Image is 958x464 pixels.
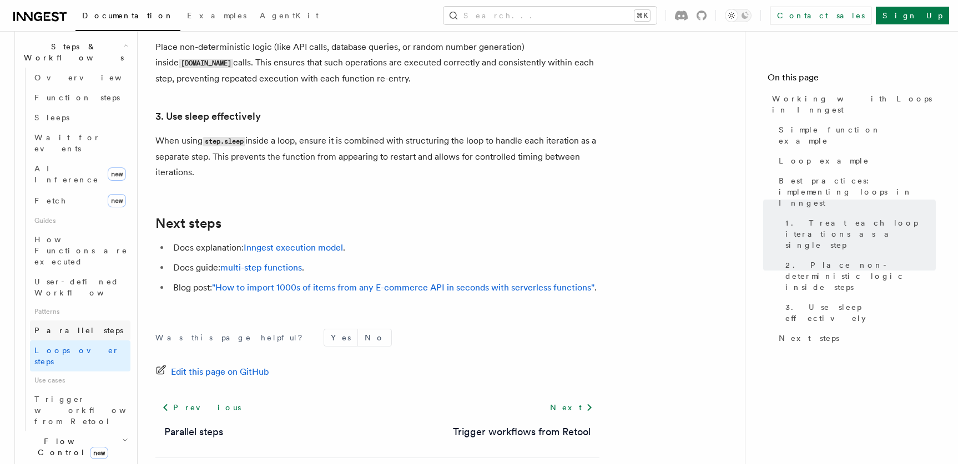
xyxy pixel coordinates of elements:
span: 3. Use sleep effectively [785,302,936,324]
span: 2. Place non-deterministic logic inside steps [785,259,936,293]
span: Steps & Workflows [19,41,124,63]
a: Documentation [75,3,180,31]
a: User-defined Workflows [30,272,130,303]
span: Guides [30,212,130,230]
a: Contact sales [770,7,871,24]
li: Docs explanation: . [170,240,599,256]
span: AI Inference [34,164,99,184]
a: Trigger workflows from Retool [30,389,130,431]
span: Next steps [779,333,839,344]
span: Loops over steps [34,346,119,366]
a: 3. Use sleep effectively [781,297,936,328]
a: Loops over steps [30,340,130,371]
a: Simple function example [774,120,936,151]
button: Toggle dark mode [725,9,752,22]
a: Inngest execution model [244,242,343,253]
a: Sleeps [30,108,130,128]
a: AgentKit [253,3,325,30]
div: Steps & Workflows [19,68,130,431]
span: Use cases [30,371,130,389]
span: Loop example [779,155,869,166]
span: Function steps [34,93,120,102]
span: Patterns [30,303,130,320]
a: 1. Treat each loop iterations as a single step [781,213,936,255]
a: Sign Up [876,7,949,24]
span: Documentation [82,11,174,20]
a: Edit this page on GitHub [155,364,269,380]
span: 1. Treat each loop iterations as a single step [785,217,936,251]
button: Yes [324,329,357,346]
button: Flow Controlnew [19,431,130,462]
span: Best practices: implementing loops in Inngest [779,175,936,208]
a: Trigger workflows from Retool [453,424,591,440]
span: new [90,447,108,459]
span: Working with Loops in Inngest [772,93,936,115]
span: Overview [34,73,149,82]
span: new [108,167,126,181]
span: new [108,194,126,207]
a: multi-step functions [220,262,302,273]
a: How Functions are executed [30,230,130,272]
a: Fetchnew [30,190,130,212]
a: Next steps [774,328,936,348]
a: Next steps [155,216,221,231]
a: Wait for events [30,128,130,159]
p: Was this page helpful? [155,332,310,343]
a: 3. Use sleep effectively [155,109,261,124]
span: Trigger workflows from Retool [34,395,157,426]
code: step.sleep [203,137,245,146]
button: No [358,329,391,346]
a: Working with Loops in Inngest [768,89,936,120]
button: Search...⌘K [443,7,657,24]
li: Docs guide: . [170,260,599,276]
span: AgentKit [260,11,319,20]
span: Fetch [34,196,67,205]
a: Overview [30,68,130,88]
span: User-defined Workflows [34,277,134,297]
a: Parallel steps [164,424,223,440]
h4: On this page [768,71,936,89]
span: Parallel steps [34,326,123,335]
code: [DOMAIN_NAME] [179,59,233,68]
a: Function steps [30,88,130,108]
li: Blog post: . [170,280,599,295]
span: Flow Control [19,436,122,458]
a: 2. Place non-deterministic logic inside steps [781,255,936,297]
span: Simple function example [779,124,936,146]
a: Parallel steps [30,320,130,340]
a: Best practices: implementing loops in Inngest [774,171,936,213]
span: Edit this page on GitHub [171,364,269,380]
a: AI Inferencenew [30,159,130,190]
span: How Functions are executed [34,235,128,266]
button: Steps & Workflows [19,37,130,68]
a: "How to import 1000s of items from any E-commerce API in seconds with serverless functions" [212,282,594,293]
p: When using inside a loop, ensure it is combined with structuring the loop to handle each iteratio... [155,133,599,180]
p: Place non-deterministic logic (like API calls, database queries, or random number generation) ins... [155,39,599,86]
a: Loop example [774,151,936,171]
a: Next [543,397,599,417]
kbd: ⌘K [634,10,650,21]
a: Previous [155,397,247,417]
a: Examples [180,3,253,30]
span: Examples [187,11,246,20]
span: Sleeps [34,113,69,122]
span: Wait for events [34,133,100,153]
